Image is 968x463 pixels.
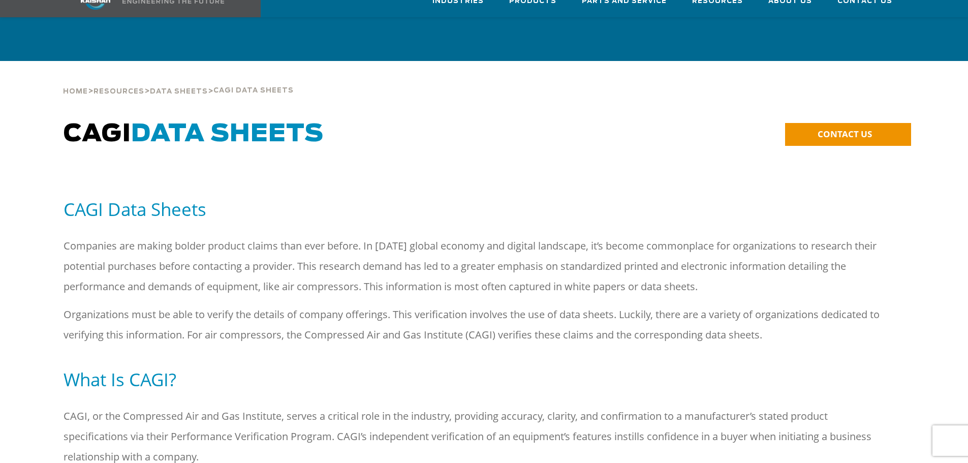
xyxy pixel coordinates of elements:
[64,368,905,391] h5: What Is CAGI?
[64,236,887,297] p: Companies are making bolder product claims than ever before. In [DATE] global economy and digital...
[64,304,887,345] p: Organizations must be able to verify the details of company offerings. This verification involves...
[93,86,144,96] a: Resources
[63,86,88,96] a: Home
[785,123,911,146] a: CONTACT US
[63,88,88,95] span: Home
[150,86,208,96] a: Data Sheets
[64,198,905,221] h5: CAGI Data Sheets
[64,122,324,146] span: CAGI
[150,88,208,95] span: Data Sheets
[63,61,294,100] div: > > >
[93,88,144,95] span: Resources
[818,128,872,140] span: CONTACT US
[131,122,324,146] span: Data Sheets
[213,87,294,94] span: Cagi Data Sheets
